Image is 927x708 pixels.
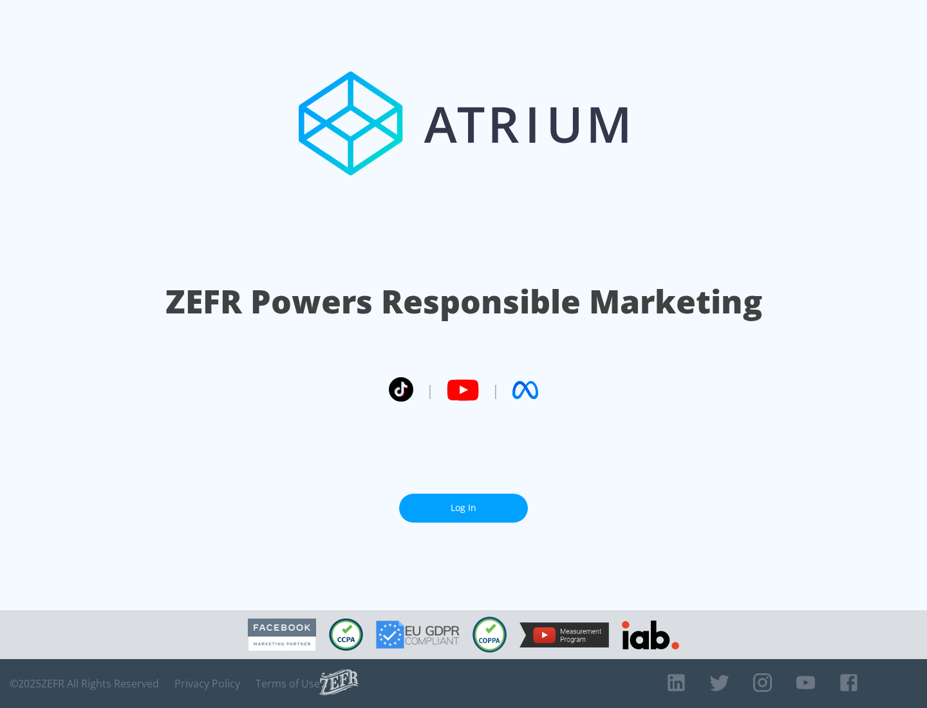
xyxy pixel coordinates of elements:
img: COPPA Compliant [473,617,507,653]
span: | [426,380,434,400]
img: CCPA Compliant [329,619,363,651]
img: YouTube Measurement Program [520,622,609,647]
a: Privacy Policy [174,677,240,690]
a: Terms of Use [256,677,320,690]
span: | [492,380,500,400]
img: IAB [622,620,679,649]
img: Facebook Marketing Partner [248,619,316,651]
a: Log In [399,494,528,523]
img: GDPR Compliant [376,620,460,649]
span: © 2025 ZEFR All Rights Reserved [10,677,159,690]
h1: ZEFR Powers Responsible Marketing [165,279,762,324]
